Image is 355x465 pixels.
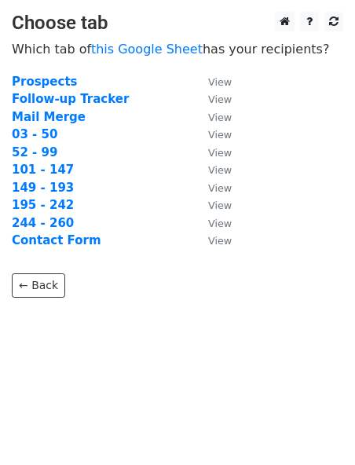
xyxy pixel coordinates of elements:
[208,129,232,141] small: View
[192,127,232,141] a: View
[208,76,232,88] small: View
[208,235,232,247] small: View
[208,218,232,229] small: View
[12,12,343,35] h3: Choose tab
[192,181,232,195] a: View
[12,92,129,106] a: Follow-up Tracker
[192,216,232,230] a: View
[192,233,232,247] a: View
[12,163,74,177] a: 101 - 147
[12,181,74,195] a: 149 - 193
[12,41,343,57] p: Which tab of has your recipients?
[208,112,232,123] small: View
[12,127,57,141] a: 03 - 50
[208,147,232,159] small: View
[12,110,86,124] a: Mail Merge
[12,145,57,159] a: 52 - 99
[208,164,232,176] small: View
[192,198,232,212] a: View
[208,93,232,105] small: View
[192,145,232,159] a: View
[12,233,101,247] a: Contact Form
[192,92,232,106] a: View
[12,75,78,89] a: Prospects
[12,198,74,212] a: 195 - 242
[91,42,203,57] a: this Google Sheet
[208,182,232,194] small: View
[12,273,65,298] a: ← Back
[208,200,232,211] small: View
[192,110,232,124] a: View
[192,163,232,177] a: View
[12,216,74,230] a: 244 - 260
[192,75,232,89] a: View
